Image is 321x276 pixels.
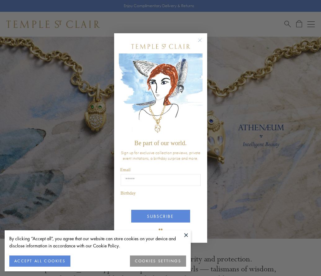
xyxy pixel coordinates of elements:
span: Sign up for exclusive collection previews, private event invitations, a birthday surprise and more. [121,150,200,161]
div: By clicking “Accept all”, you agree that our website can store cookies on your device and disclos... [9,235,186,249]
button: Close dialog [199,39,207,47]
button: COOKIES SETTINGS [130,255,186,267]
input: Email [121,174,201,186]
img: TSC [154,224,167,237]
span: Be part of our world. [134,140,186,146]
img: Temple St. Clair [131,44,190,49]
button: SUBSCRIBE [131,210,190,223]
span: Birthday [121,191,136,195]
img: c4a9eb12-d91a-4d4a-8ee0-386386f4f338.jpeg [119,53,203,136]
button: ACCEPT ALL COOKIES [9,255,70,267]
span: Email [120,168,131,172]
